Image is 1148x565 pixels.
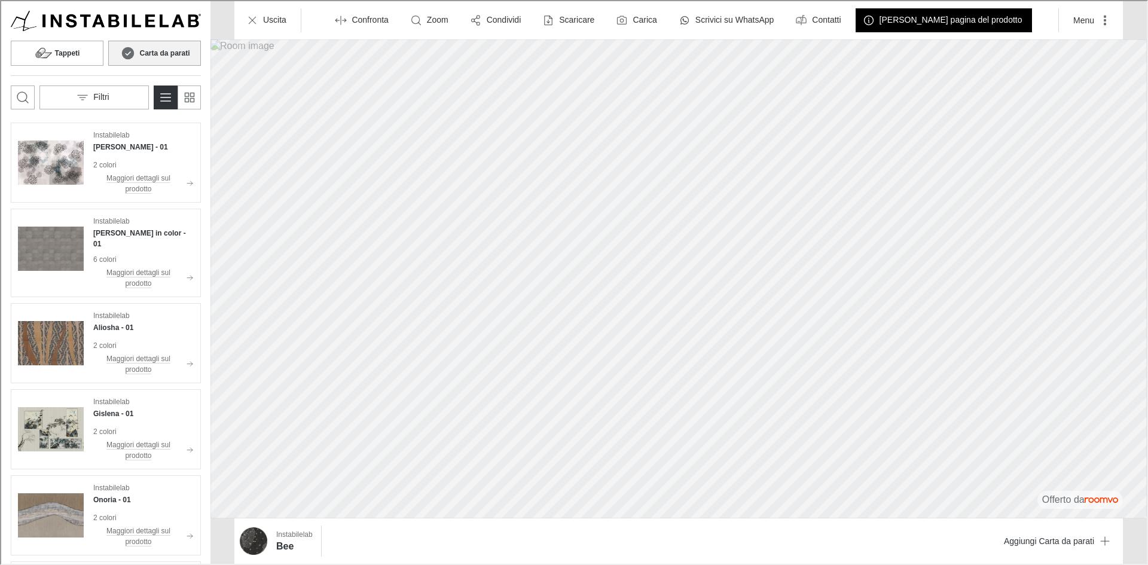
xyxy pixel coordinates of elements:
p: Instabilelab [92,129,129,139]
p: [PERSON_NAME] pagina del prodotto [878,13,1021,25]
button: Tappeti [10,39,102,65]
p: 6 colori [92,253,193,264]
p: Confronta [350,13,387,25]
button: Apri la casella di ricerca [10,84,33,108]
button: Zoom room image [402,7,457,31]
p: Maggiori dettagli sul prodotto [92,172,182,193]
label: Carica [631,13,655,25]
p: Maggiori dettagli sul prodotto [92,266,182,288]
img: Aliosha. Link opens in a new window. [17,309,83,375]
h6: Bee [275,539,312,552]
button: Open the filters menu [38,84,148,108]
img: roomvo_wordmark.svg [1083,496,1117,502]
button: Maggiori dettagli sul prodotto [92,351,193,375]
div: See Aliosha in the room [10,302,200,382]
p: Maggiori dettagli sul prodotto [92,352,182,374]
p: Instabilelab [92,481,129,492]
h6: Tappeti [54,47,79,57]
img: Onoria. Link opens in a new window. [17,481,83,547]
button: Carica una foto della tua stanza [607,7,665,31]
h4: Barnaba in color - 01 [92,227,193,248]
h4: Palmira - 01 [92,141,167,151]
button: More actions [1062,7,1117,31]
button: Maggiori dettagli sul prodotto [92,265,193,289]
div: Product List Mode Selector [152,84,200,108]
img: Palmira. Link opens in a new window. [17,129,83,194]
p: Instabilelab [275,528,312,539]
div: See Barnaba in color in the room [10,207,200,296]
p: Maggiori dettagli sul prodotto [92,524,182,546]
p: 2 colori [92,511,193,522]
p: Maggiori dettagli sul prodotto [92,438,182,460]
p: Scaricare [558,13,593,25]
h4: Aliosha - 01 [92,321,132,332]
button: Contatti [787,7,849,31]
button: Scaricare [534,7,603,31]
img: Gislena. Link opens in a new window. [17,395,83,461]
img: Bee [239,526,266,554]
button: Scrivici su WhatsApp [670,7,782,31]
button: Maggiori dettagli sul prodotto [92,437,193,461]
div: See Gislena in the room [10,388,200,468]
button: Passa alla visualizzazione semplice [176,84,200,108]
button: Show details for Bee [271,526,315,554]
button: Uscita [238,7,295,31]
button: Passa alla visualizzazione dettagliata [152,84,176,108]
p: Uscita [262,13,285,25]
p: Instabilelab [92,309,129,320]
p: 2 colori [92,425,193,436]
img: Logo representing Instabilelab. [10,10,200,30]
p: Zoom [426,13,447,25]
img: Barnaba in color. Link opens in a new window. [17,215,83,280]
p: Condividi [486,13,520,25]
h6: Carta da parati [138,47,188,57]
p: Instabilelab [92,215,129,225]
button: [PERSON_NAME] pagina del prodotto [854,7,1031,31]
p: Offerto da [1041,492,1117,505]
p: Instabilelab [92,395,129,406]
p: Filtri [92,90,108,102]
p: 2 colori [92,158,193,169]
button: Aggiungi Carta da parati [993,528,1117,552]
p: Scrivici su WhatsApp [694,13,773,25]
div: See Onoria in the room [10,474,200,554]
button: Maggiori dettagli sul prodotto [92,523,193,547]
div: See Palmira in the room [10,121,200,201]
p: 2 colori [92,339,193,350]
div: Il visualizzatore è fornito da Roomvo. [1041,492,1117,505]
button: Carta da parati [107,39,200,65]
button: Enter compare mode [326,7,396,31]
h4: Gislena - 01 [92,407,132,418]
button: Maggiori dettagli sul prodotto [92,170,193,194]
button: Condividi [462,7,530,31]
h4: Onoria - 01 [92,493,130,504]
a: Vai al sito web di Instabilelab . [10,10,200,30]
p: Contatti [811,13,839,25]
